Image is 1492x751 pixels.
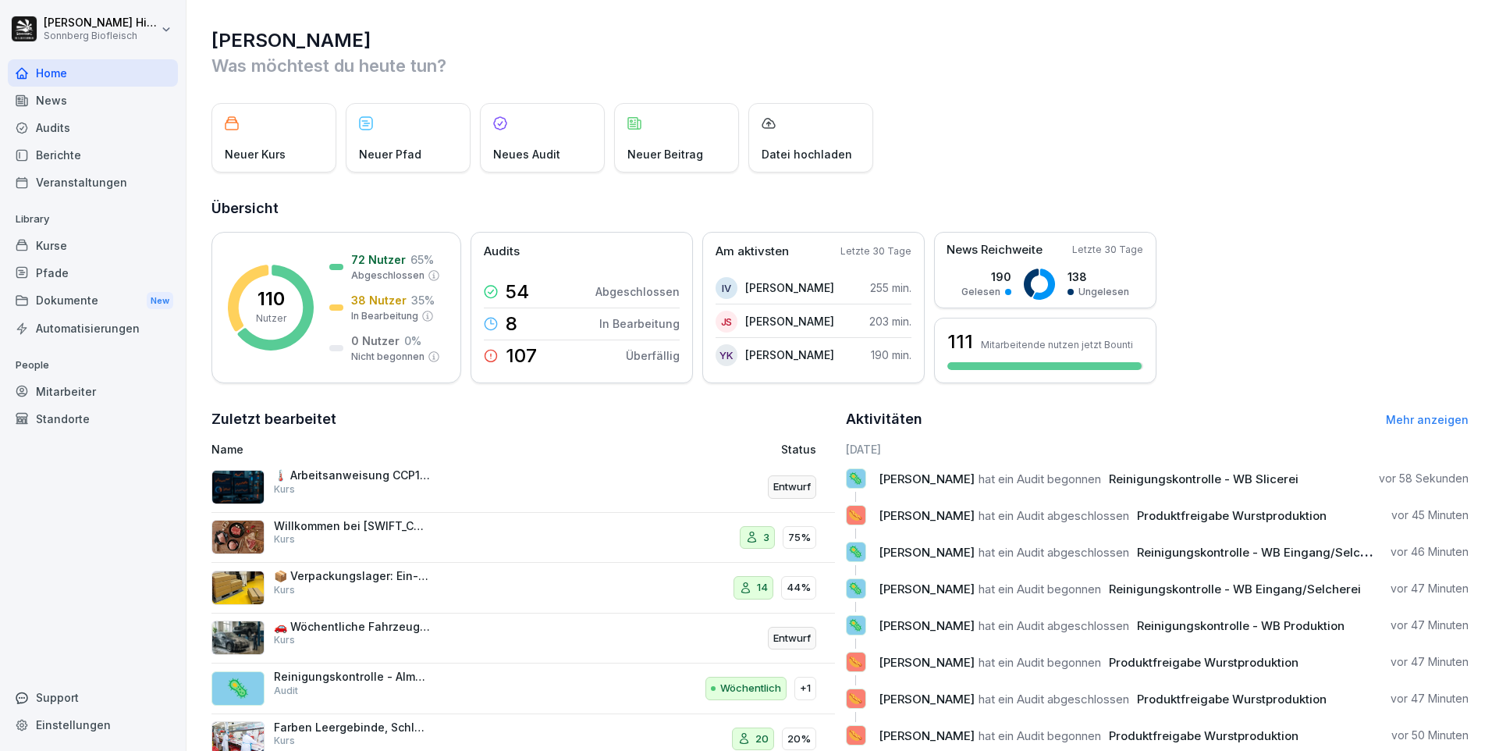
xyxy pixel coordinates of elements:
p: Kurs [274,482,295,497]
span: hat ein Audit begonnen [979,728,1101,743]
p: [PERSON_NAME] [745,279,834,296]
p: 🌡️ Arbeitsanweisung CCP1-Durcherhitzen [274,468,430,482]
a: Pfade [8,259,178,287]
p: Kurs [274,532,295,546]
a: Audits [8,114,178,141]
span: [PERSON_NAME] [879,728,975,743]
span: Reinigungskontrolle - WB Produktion [1137,618,1345,633]
img: vq64qnx387vm2euztaeei3pt.png [211,520,265,554]
p: vor 46 Minuten [1391,544,1469,560]
span: Reinigungskontrolle - WB Eingang/Selcherei [1109,582,1361,596]
p: 🌭 [848,688,863,710]
p: Kurs [274,633,295,647]
a: 🦠Reinigungskontrolle - Almstraße, Schlachtung/ZerlegungAuditWöchentlich+1 [211,664,835,714]
p: 3 [763,530,769,546]
p: 🚗 Wöchentliche Fahrzeugreinigung und -kontrolle [274,620,430,634]
span: Reinigungskontrolle - WB Eingang/Selcherei [1137,545,1389,560]
p: In Bearbeitung [351,309,418,323]
a: 📦 Verpackungslager: Ein- und AuslagernKurs1444% [211,563,835,614]
p: Nutzer [256,311,286,326]
p: [PERSON_NAME] Hinterreither [44,16,158,30]
p: 🦠 [848,468,863,489]
div: Support [8,684,178,711]
span: [PERSON_NAME] [879,655,975,670]
h6: [DATE] [846,441,1469,457]
a: Veranstaltungen [8,169,178,196]
span: [PERSON_NAME] [879,618,975,633]
p: Entwurf [773,631,811,646]
p: In Bearbeitung [599,315,680,332]
p: 🦠 [848,578,863,600]
p: Name [211,441,602,457]
span: Produktfreigabe Wurstproduktion [1137,508,1327,523]
span: [PERSON_NAME] [879,508,975,523]
p: vor 47 Minuten [1391,691,1469,707]
p: [PERSON_NAME] [745,313,834,329]
div: IV [716,277,737,299]
p: 138 [1067,269,1129,285]
a: Kurse [8,232,178,259]
a: News [8,87,178,114]
p: Library [8,207,178,232]
p: Was möchtest du heute tun? [211,53,1469,78]
p: Status [781,441,816,457]
div: New [147,292,173,310]
div: Dokumente [8,287,178,315]
span: [PERSON_NAME] [879,582,975,596]
p: 190 [961,269,1011,285]
h3: 111 [947,329,973,355]
h2: Übersicht [211,198,1469,219]
a: Einstellungen [8,711,178,739]
div: JS [716,311,737,333]
p: Audits [484,243,520,261]
p: 8 [506,315,517,333]
p: 0 % [404,333,421,349]
a: Standorte [8,405,178,432]
p: Farben Leergebinde, Schleifen, Messer_Rinderbetrieb [274,721,430,735]
p: vor 47 Minuten [1391,654,1469,670]
a: Willkommen bei [SWIFT_CODE] BiofleischKurs375% [211,513,835,564]
p: Kurs [274,583,295,597]
p: Reinigungskontrolle - Almstraße, Schlachtung/Zerlegung [274,670,430,684]
h2: Zuletzt bearbeitet [211,408,835,430]
p: vor 50 Minuten [1391,728,1469,743]
p: Kurs [274,734,295,748]
p: 203 min. [869,313,911,329]
p: Gelesen [961,285,1000,299]
span: Produktfreigabe Wurstproduktion [1109,728,1298,743]
div: Mitarbeiter [8,378,178,405]
p: Letzte 30 Tage [1072,243,1143,257]
p: 44% [787,580,811,596]
p: Neuer Pfad [359,146,421,162]
p: [PERSON_NAME] [745,347,834,363]
p: 35 % [411,292,435,308]
a: Home [8,59,178,87]
p: vor 47 Minuten [1391,618,1469,633]
p: 75% [788,530,811,546]
p: 38 Nutzer [351,292,407,308]
p: Überfällig [626,347,680,364]
span: [PERSON_NAME] [879,692,975,707]
span: Reinigungskontrolle - WB Slicerei [1109,472,1298,486]
a: Automatisierungen [8,315,178,342]
p: 📦 Verpackungslager: Ein- und Auslagern [274,569,430,583]
div: Berichte [8,141,178,169]
p: 255 min. [870,279,911,296]
span: hat ein Audit abgeschlossen [979,618,1129,633]
p: 20 [755,731,769,747]
p: 0 Nutzer [351,333,400,349]
p: 🦠 [848,541,863,563]
p: 107 [506,347,537,365]
p: 🌭 [848,724,863,746]
p: 20% [787,731,811,747]
p: Datei hochladen [762,146,852,162]
p: Wöchentlich [720,681,781,696]
h1: [PERSON_NAME] [211,28,1469,53]
p: +1 [800,681,811,696]
a: DokumenteNew [8,287,178,315]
